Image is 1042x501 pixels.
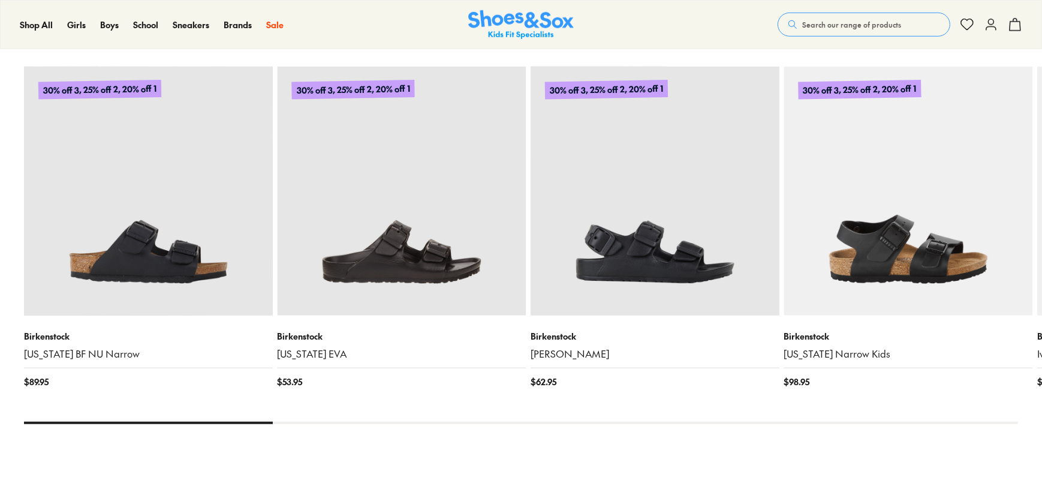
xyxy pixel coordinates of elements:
a: [US_STATE] BF NU Narrow [24,347,273,361]
a: School [133,19,158,31]
p: 30% off 3, 25% off 2, 20% off 1 [545,80,668,100]
p: 30% off 3, 25% off 2, 20% off 1 [798,80,921,100]
span: $ 53.95 [277,376,302,388]
button: Search our range of products [778,13,950,37]
span: Search our range of products [802,19,901,30]
span: $ 89.95 [24,376,49,388]
p: Birkenstock [277,330,526,343]
a: Boys [100,19,119,31]
span: $ 98.95 [784,376,809,388]
p: 30% off 3, 25% off 2, 20% off 1 [291,80,414,100]
a: Shop All [20,19,53,31]
p: 30% off 3, 25% off 2, 20% off 1 [38,80,161,100]
a: Sneakers [173,19,209,31]
a: Brands [224,19,252,31]
a: Girls [67,19,86,31]
p: Birkenstock [24,330,273,343]
span: $ 62.95 [531,376,556,388]
img: SNS_Logo_Responsive.svg [468,10,574,40]
a: Shoes & Sox [468,10,574,40]
a: [PERSON_NAME] [531,347,779,361]
a: Sale [266,19,284,31]
a: 30% off 3, 25% off 2, 20% off 1 [24,67,273,316]
a: [US_STATE] Narrow Kids [784,347,1032,361]
a: [US_STATE] EVA [277,347,526,361]
p: Birkenstock [784,330,1032,343]
p: Birkenstock [531,330,779,343]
